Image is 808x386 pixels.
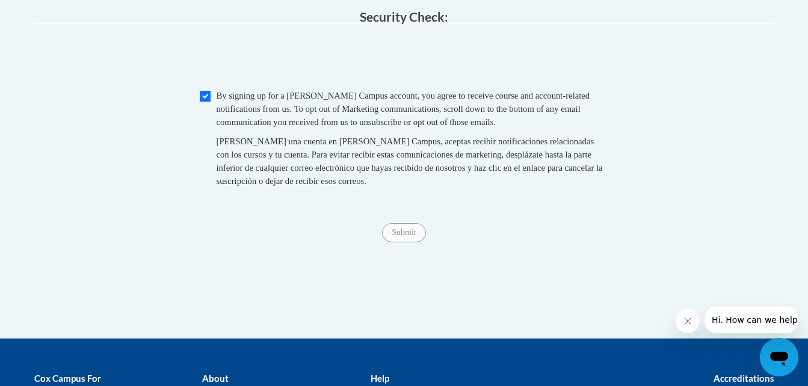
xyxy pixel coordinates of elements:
[676,309,700,333] iframe: Close message
[371,373,389,384] b: Help
[7,8,97,18] span: Hi. How can we help?
[760,338,798,376] iframe: Button to launch messaging window
[705,307,798,333] iframe: Message from company
[217,136,603,186] span: [PERSON_NAME] una cuenta en [PERSON_NAME] Campus, aceptas recibir notificaciones relacionadas con...
[217,91,590,127] span: By signing up for a [PERSON_NAME] Campus account, you agree to receive course and account-related...
[714,373,774,384] b: Accreditations
[313,36,496,83] iframe: reCAPTCHA
[34,373,101,384] b: Cox Campus For
[202,373,229,384] b: About
[360,9,448,24] span: Security Check:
